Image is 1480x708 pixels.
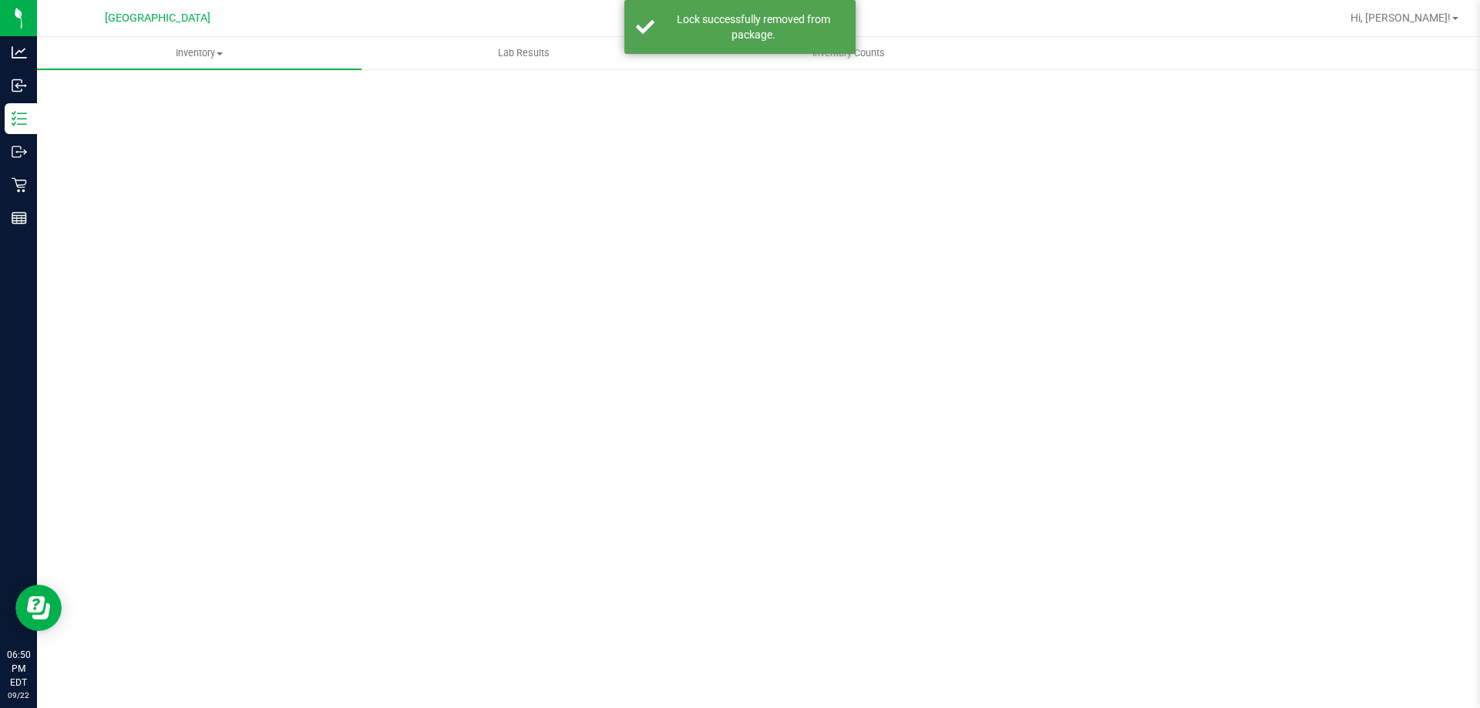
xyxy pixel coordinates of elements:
[362,37,686,69] a: Lab Results
[37,37,362,69] a: Inventory
[12,45,27,60] inline-svg: Analytics
[7,648,30,690] p: 06:50 PM EDT
[7,690,30,701] p: 09/22
[12,78,27,93] inline-svg: Inbound
[663,12,844,42] div: Lock successfully removed from package.
[15,585,62,631] iframe: Resource center
[105,12,210,25] span: [GEOGRAPHIC_DATA]
[12,177,27,193] inline-svg: Retail
[12,144,27,159] inline-svg: Outbound
[12,111,27,126] inline-svg: Inventory
[12,210,27,226] inline-svg: Reports
[477,46,570,60] span: Lab Results
[1350,12,1451,24] span: Hi, [PERSON_NAME]!
[37,46,362,60] span: Inventory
